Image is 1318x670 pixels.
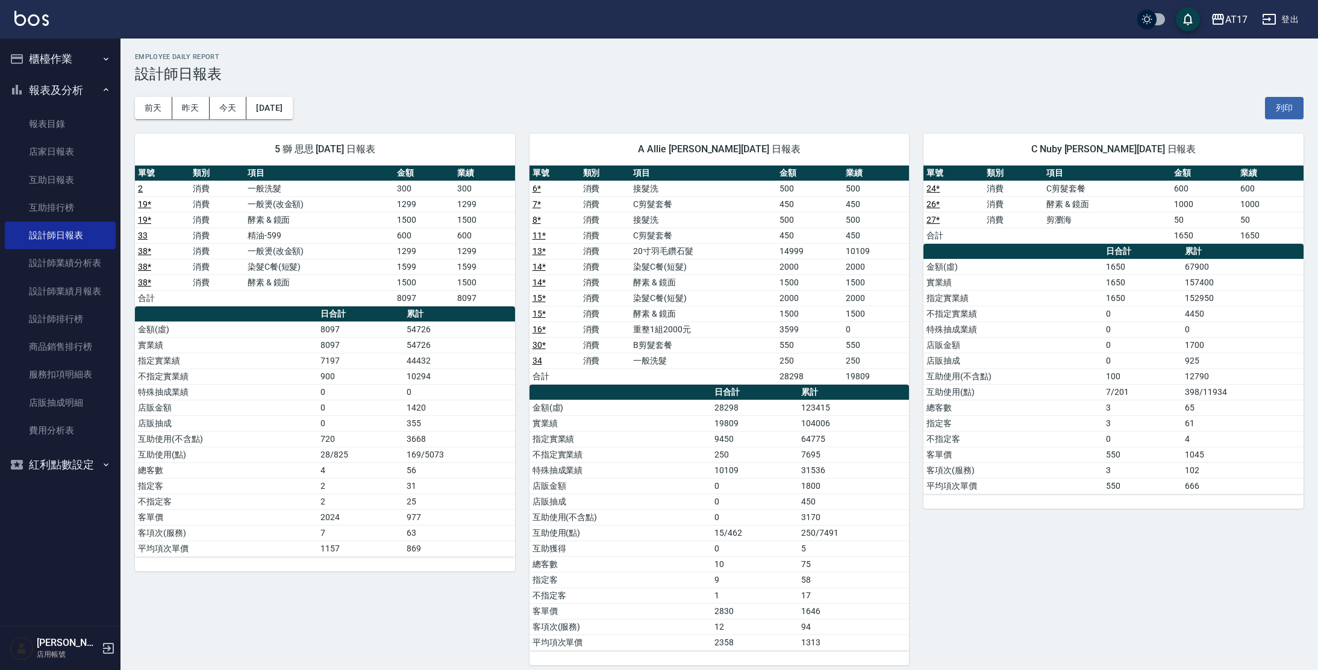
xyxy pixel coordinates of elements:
td: 4450 [1182,306,1304,321]
th: 業績 [454,166,514,181]
td: 1 [711,588,798,603]
td: 1299 [394,196,454,212]
td: 1650 [1237,228,1304,243]
td: 3599 [776,321,843,337]
h3: 設計師日報表 [135,66,1304,82]
td: 20寸羽毛鑽石髮 [630,243,776,259]
td: 1800 [798,478,909,494]
th: 類別 [984,166,1044,181]
td: 123415 [798,400,909,415]
a: 設計師日報表 [5,222,116,249]
td: 總客數 [529,556,712,572]
td: 一般洗髮 [245,181,394,196]
td: 1045 [1182,447,1304,462]
button: 登出 [1257,8,1304,31]
a: 設計師業績月報表 [5,278,116,305]
th: 日合計 [1103,244,1182,259]
td: 300 [454,181,514,196]
td: 1646 [798,603,909,619]
td: 互助使用(點) [923,384,1103,400]
td: C剪髮套餐 [630,196,776,212]
td: 店販金額 [529,478,712,494]
td: 1500 [843,275,909,290]
td: 600 [1237,181,1304,196]
td: 1500 [776,306,843,321]
td: 3 [1103,415,1182,431]
th: 項目 [630,166,776,181]
td: 消費 [190,228,245,243]
td: 酵素 & 鏡面 [245,275,394,290]
td: 8097 [394,290,454,306]
td: 2000 [776,259,843,275]
td: 900 [317,368,404,384]
td: 金額(虛) [923,259,1103,275]
td: 10294 [404,368,514,384]
td: 精油-599 [245,228,394,243]
th: 業績 [843,166,909,181]
td: 58 [798,572,909,588]
th: 項目 [245,166,394,181]
button: 前天 [135,97,172,119]
td: 25 [404,494,514,509]
td: 實業績 [135,337,317,353]
td: 8097 [454,290,514,306]
td: 300 [394,181,454,196]
span: C Nuby [PERSON_NAME][DATE] 日報表 [938,143,1289,155]
td: 63 [404,525,514,541]
td: 一般洗髮 [630,353,776,368]
td: 染髮C餐(短髮) [630,259,776,275]
td: 0 [711,494,798,509]
td: 450 [776,228,843,243]
td: C剪髮套餐 [630,228,776,243]
td: 店販抽成 [923,353,1103,368]
td: 互助使用(不含點) [529,509,712,525]
td: 600 [1171,181,1237,196]
td: 不指定實業績 [529,447,712,462]
th: 類別 [190,166,245,181]
button: 櫃檯作業 [5,43,116,75]
td: 接髮洗 [630,212,776,228]
a: 設計師排行榜 [5,305,116,333]
td: 1650 [1103,290,1182,306]
td: 平均項次單價 [923,478,1103,494]
td: 94 [798,619,909,634]
td: 消費 [984,212,1044,228]
td: 互助使用(點) [135,447,317,462]
td: 250 [843,353,909,368]
td: 0 [1103,353,1182,368]
table: a dense table [923,166,1304,244]
td: 2000 [776,290,843,306]
td: 44432 [404,353,514,368]
td: 100 [1103,368,1182,384]
th: 累計 [1182,244,1304,259]
td: 28/825 [317,447,404,462]
td: 1299 [454,243,514,259]
td: 65 [1182,400,1304,415]
td: 1599 [454,259,514,275]
td: 550 [1103,478,1182,494]
td: 450 [798,494,909,509]
td: 0 [1103,321,1182,337]
td: 250 [776,353,843,368]
td: 店販抽成 [529,494,712,509]
button: 紅利點數設定 [5,449,116,480]
table: a dense table [135,166,515,306]
td: 2358 [711,634,798,650]
td: 3 [1103,400,1182,415]
th: 業績 [1237,166,1304,181]
td: 平均項次單價 [135,541,317,556]
a: 費用分析表 [5,417,116,444]
td: 指定客 [529,572,712,588]
td: 消費 [580,228,631,243]
td: 550 [776,337,843,353]
td: 0 [843,321,909,337]
td: 客項次(服務) [923,462,1103,478]
td: 355 [404,415,514,431]
td: 消費 [580,321,631,337]
td: 500 [843,181,909,196]
td: 指定實業績 [529,431,712,447]
td: 450 [843,228,909,243]
td: 869 [404,541,514,556]
td: 客項次(服務) [529,619,712,634]
td: 客單價 [529,603,712,619]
